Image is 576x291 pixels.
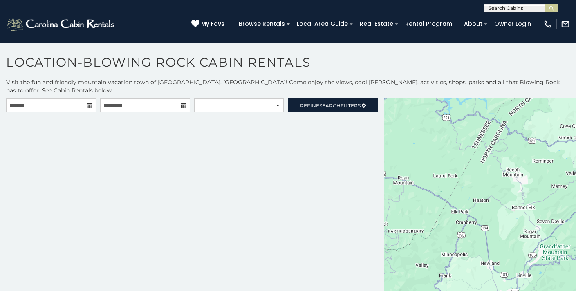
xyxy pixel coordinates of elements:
span: My Favs [201,20,224,28]
img: White-1-2.png [6,16,117,32]
span: Search [319,103,341,109]
span: Refine Filters [300,103,361,109]
a: Rental Program [401,18,456,30]
a: Browse Rentals [235,18,289,30]
a: Local Area Guide [293,18,352,30]
a: Owner Login [490,18,535,30]
img: phone-regular-white.png [543,20,552,29]
a: Real Estate [356,18,397,30]
img: mail-regular-white.png [561,20,570,29]
a: RefineSearchFilters [288,98,378,112]
a: My Favs [191,20,226,29]
a: About [460,18,486,30]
